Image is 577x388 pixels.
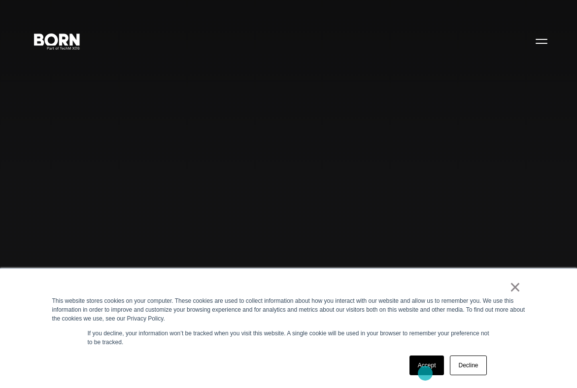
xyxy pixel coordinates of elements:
[409,356,444,375] a: Accept
[52,296,525,323] div: This website stores cookies on your computer. These cookies are used to collect information about...
[509,283,521,291] a: ×
[450,356,486,375] a: Decline
[88,329,490,347] p: If you decline, your information won’t be tracked when you visit this website. A single cookie wi...
[530,31,553,51] button: Open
